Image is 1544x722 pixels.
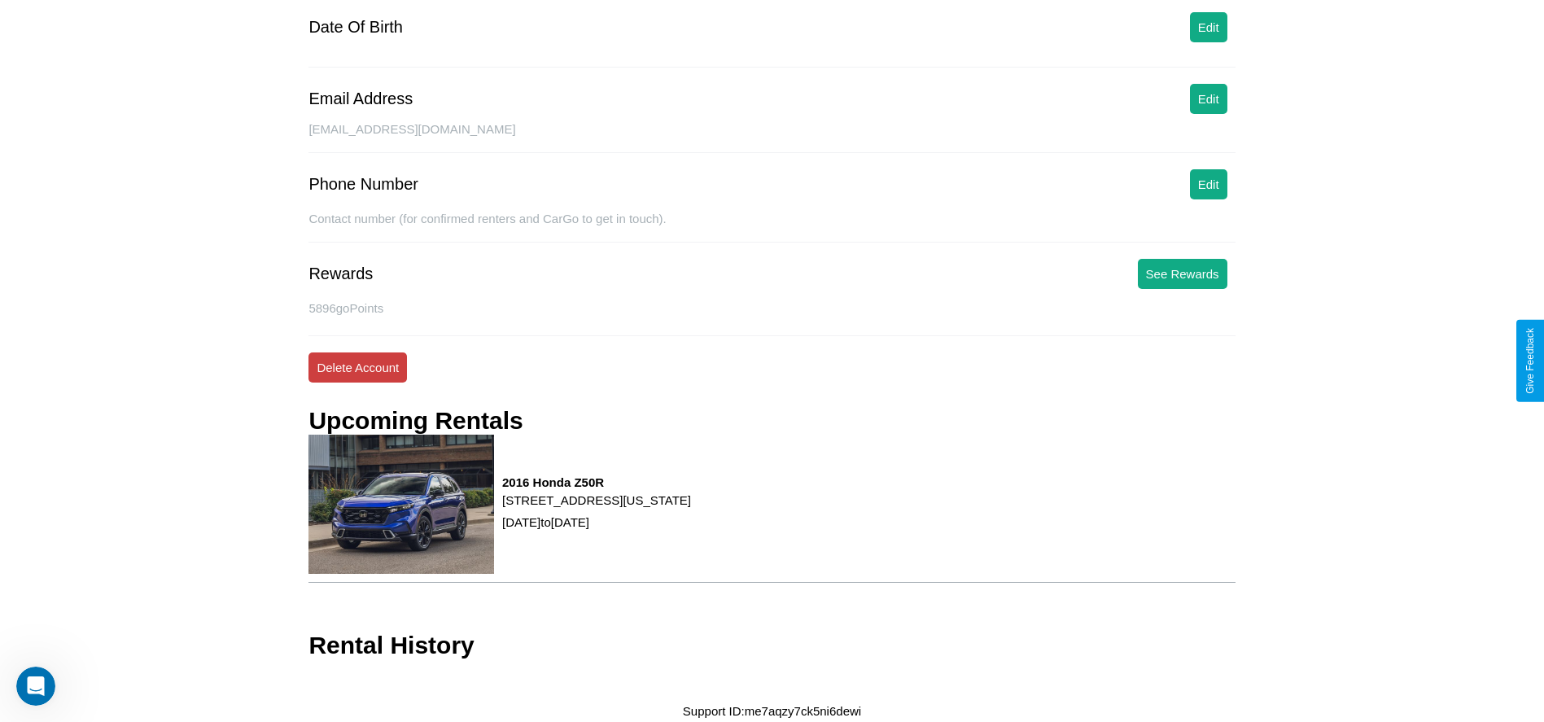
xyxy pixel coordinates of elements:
button: Edit [1190,84,1227,114]
p: Support ID: me7aqzy7ck5ni6dewi [683,700,861,722]
div: Email Address [308,90,413,108]
p: [DATE] to [DATE] [502,511,691,533]
button: See Rewards [1138,259,1227,289]
h3: Rental History [308,632,474,659]
p: 5896 goPoints [308,297,1235,319]
p: [STREET_ADDRESS][US_STATE] [502,489,691,511]
div: Contact number (for confirmed renters and CarGo to get in touch). [308,212,1235,243]
div: [EMAIL_ADDRESS][DOMAIN_NAME] [308,122,1235,153]
div: Phone Number [308,175,418,194]
button: Delete Account [308,352,407,383]
button: Edit [1190,12,1227,42]
div: Give Feedback [1524,328,1536,394]
iframe: Intercom live chat [16,667,55,706]
div: Rewards [308,265,373,283]
h3: 2016 Honda Z50R [502,475,691,489]
div: Date Of Birth [308,18,403,37]
button: Edit [1190,169,1227,199]
h3: Upcoming Rentals [308,407,523,435]
img: rental [308,435,494,573]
